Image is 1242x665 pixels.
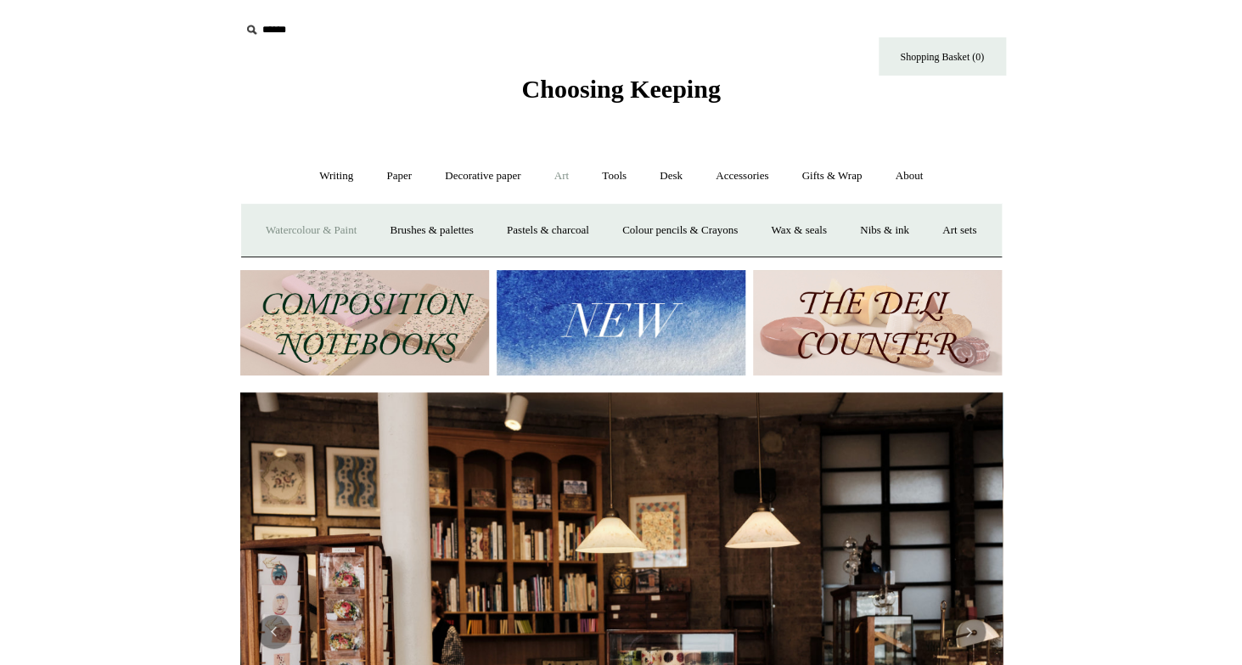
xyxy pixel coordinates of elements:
span: Choosing Keeping [521,75,720,103]
a: Nibs & ink [845,208,924,253]
button: Next [952,615,986,649]
a: Wax & seals [756,208,841,253]
a: Pastels & charcoal [492,208,604,253]
a: Art sets [927,208,992,253]
a: Art [539,154,584,199]
a: Choosing Keeping [521,88,720,100]
a: Writing [304,154,368,199]
img: New.jpg__PID:f73bdf93-380a-4a35-bcfe-7823039498e1 [497,270,745,376]
a: Accessories [700,154,784,199]
button: Previous [257,615,291,649]
a: Gifts & Wrap [786,154,877,199]
a: Brushes & palettes [374,208,488,253]
a: Tools [587,154,642,199]
img: The Deli Counter [753,270,1002,376]
a: Watercolour & Paint [250,208,372,253]
a: About [880,154,938,199]
a: Paper [371,154,427,199]
a: Shopping Basket (0) [879,37,1006,76]
img: 202302 Composition ledgers.jpg__PID:69722ee6-fa44-49dd-a067-31375e5d54ec [240,270,489,376]
a: Decorative paper [430,154,536,199]
a: Colour pencils & Crayons [607,208,753,253]
a: Desk [644,154,698,199]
